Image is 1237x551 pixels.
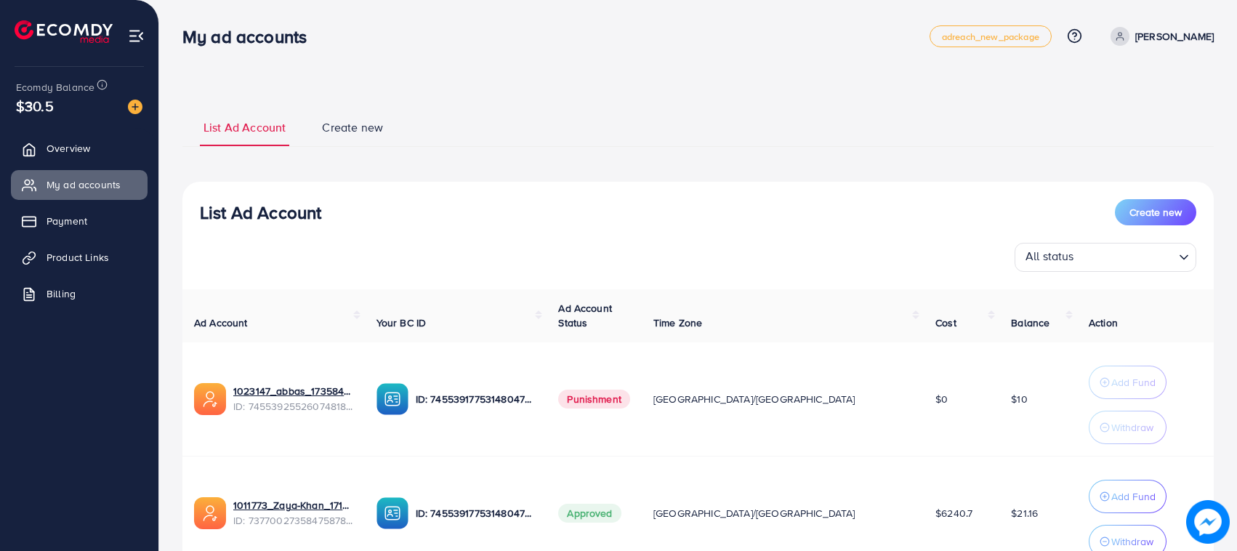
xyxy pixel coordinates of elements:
[935,315,956,330] span: Cost
[204,119,286,136] span: List Ad Account
[1023,245,1077,268] span: All status
[416,390,536,408] p: ID: 7455391775314804752
[11,279,148,308] a: Billing
[1129,205,1182,220] span: Create new
[194,497,226,529] img: ic-ads-acc.e4c84228.svg
[128,100,142,114] img: image
[233,384,353,414] div: <span class='underline'>1023147_abbas_1735843853887</span></br>7455392552607481857
[376,315,427,330] span: Your BC ID
[322,119,383,136] span: Create new
[376,383,408,415] img: ic-ba-acc.ded83a64.svg
[233,384,353,398] a: 1023147_abbas_1735843853887
[558,390,630,409] span: Punishment
[233,498,353,512] a: 1011773_Zaya-Khan_1717592302951
[194,315,248,330] span: Ad Account
[47,177,121,192] span: My ad accounts
[935,392,948,406] span: $0
[11,170,148,199] a: My ad accounts
[1079,246,1173,268] input: Search for option
[233,498,353,528] div: <span class='underline'>1011773_Zaya-Khan_1717592302951</span></br>7377002735847587841
[47,214,87,228] span: Payment
[935,506,972,520] span: $6240.7
[653,392,855,406] span: [GEOGRAPHIC_DATA]/[GEOGRAPHIC_DATA]
[1111,533,1153,550] p: Withdraw
[128,28,145,44] img: menu
[1089,315,1118,330] span: Action
[182,26,318,47] h3: My ad accounts
[47,250,109,265] span: Product Links
[1011,315,1049,330] span: Balance
[233,399,353,414] span: ID: 7455392552607481857
[1089,480,1167,513] button: Add Fund
[942,32,1039,41] span: adreach_new_package
[558,504,621,523] span: Approved
[11,206,148,236] a: Payment
[1089,411,1167,444] button: Withdraw
[11,134,148,163] a: Overview
[1111,419,1153,436] p: Withdraw
[233,513,353,528] span: ID: 7377002735847587841
[558,301,612,330] span: Ad Account Status
[653,506,855,520] span: [GEOGRAPHIC_DATA]/[GEOGRAPHIC_DATA]
[1115,199,1196,225] button: Create new
[1186,500,1229,543] img: image
[1111,374,1156,391] p: Add Fund
[47,286,76,301] span: Billing
[1011,506,1038,520] span: $21.16
[930,25,1052,47] a: adreach_new_package
[376,497,408,529] img: ic-ba-acc.ded83a64.svg
[194,383,226,415] img: ic-ads-acc.e4c84228.svg
[1015,243,1196,272] div: Search for option
[1011,392,1027,406] span: $10
[416,504,536,522] p: ID: 7455391775314804752
[15,20,113,43] img: logo
[47,141,90,156] span: Overview
[1111,488,1156,505] p: Add Fund
[16,80,94,94] span: Ecomdy Balance
[200,202,321,223] h3: List Ad Account
[653,315,702,330] span: Time Zone
[1089,366,1167,399] button: Add Fund
[11,243,148,272] a: Product Links
[16,95,54,116] span: $30.5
